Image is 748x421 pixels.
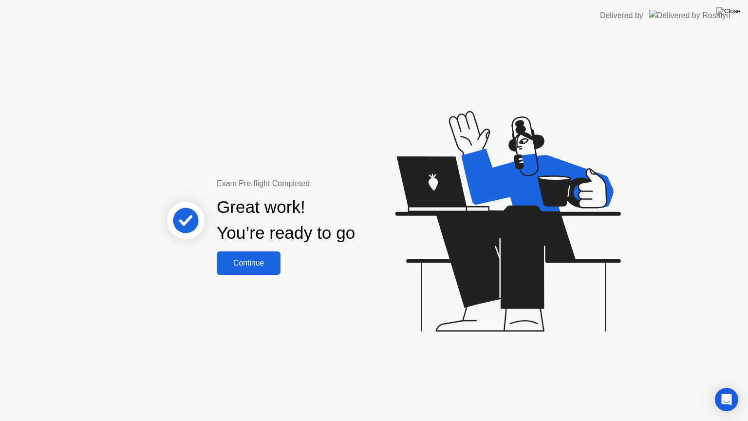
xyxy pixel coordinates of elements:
[600,10,643,21] div: Delivered by
[217,178,418,190] div: Exam Pre-flight Completed
[217,194,355,246] div: Great work! You’re ready to go
[649,10,730,21] img: Delivered by Rosalyn
[715,388,738,411] div: Open Intercom Messenger
[217,251,280,275] button: Continue
[220,259,278,268] div: Continue
[716,7,741,15] img: Close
